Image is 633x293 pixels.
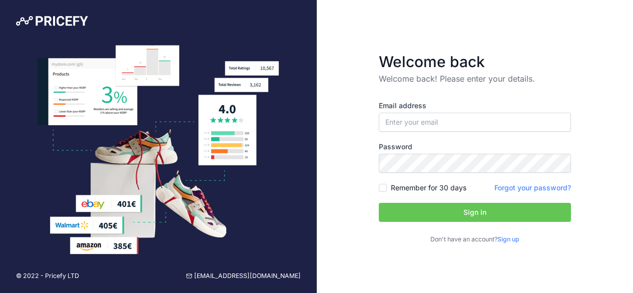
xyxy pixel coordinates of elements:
p: Don't have an account? [379,235,571,244]
p: © 2022 - Pricefy LTD [16,271,79,281]
a: Sign up [497,235,519,243]
img: Pricefy [16,16,88,26]
a: [EMAIL_ADDRESS][DOMAIN_NAME] [186,271,301,281]
label: Password [379,142,571,152]
input: Enter your email [379,113,571,132]
h3: Welcome back [379,53,571,71]
label: Email address [379,101,571,111]
a: Forgot your password? [494,183,571,192]
button: Sign in [379,203,571,222]
label: Remember for 30 days [391,183,466,193]
p: Welcome back! Please enter your details. [379,73,571,85]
